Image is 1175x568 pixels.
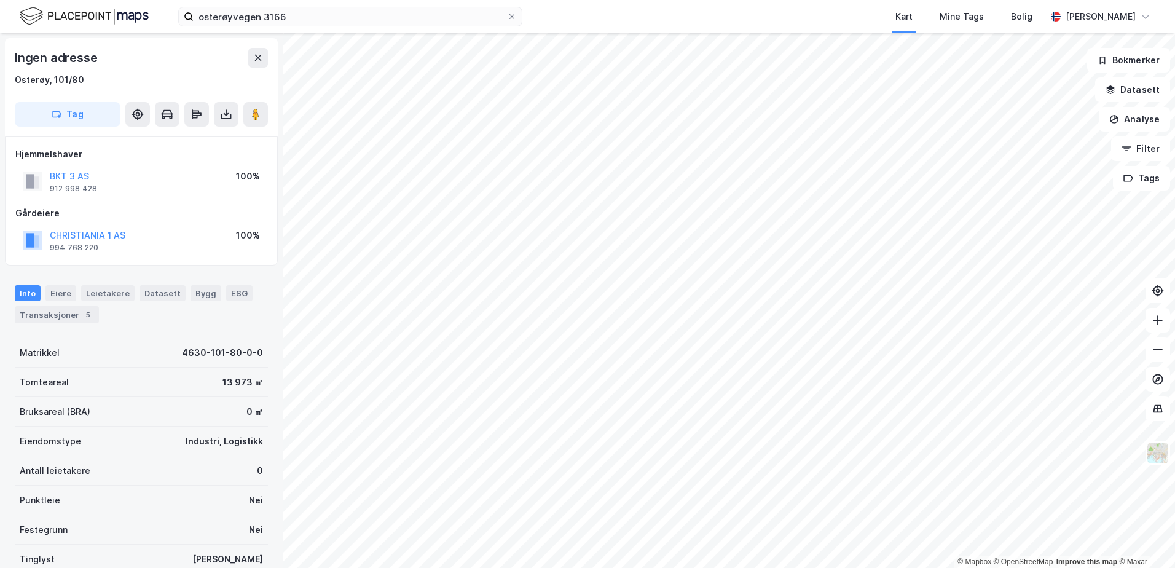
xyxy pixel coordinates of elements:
[236,169,260,184] div: 100%
[191,285,221,301] div: Bygg
[1114,509,1175,568] iframe: Chat Widget
[15,206,267,221] div: Gårdeiere
[81,285,135,301] div: Leietakere
[20,434,81,449] div: Eiendomstype
[15,73,84,87] div: Osterøy, 101/80
[249,493,263,508] div: Nei
[1099,107,1170,132] button: Analyse
[994,558,1053,566] a: OpenStreetMap
[15,306,99,323] div: Transaksjoner
[1011,9,1032,24] div: Bolig
[20,552,55,567] div: Tinglyst
[246,404,263,419] div: 0 ㎡
[82,309,94,321] div: 5
[15,48,100,68] div: Ingen adresse
[45,285,76,301] div: Eiere
[222,375,263,390] div: 13 973 ㎡
[257,463,263,478] div: 0
[957,558,991,566] a: Mapbox
[1146,441,1169,465] img: Z
[20,523,68,537] div: Festegrunn
[20,463,90,478] div: Antall leietakere
[1095,77,1170,102] button: Datasett
[226,285,253,301] div: ESG
[249,523,263,537] div: Nei
[186,434,263,449] div: Industri, Logistikk
[182,345,263,360] div: 4630-101-80-0-0
[1113,166,1170,191] button: Tags
[15,285,41,301] div: Info
[236,228,260,243] div: 100%
[1087,48,1170,73] button: Bokmerker
[50,243,98,253] div: 994 768 220
[20,493,60,508] div: Punktleie
[940,9,984,24] div: Mine Tags
[140,285,186,301] div: Datasett
[1066,9,1136,24] div: [PERSON_NAME]
[1111,136,1170,161] button: Filter
[20,375,69,390] div: Tomteareal
[15,102,120,127] button: Tag
[15,147,267,162] div: Hjemmelshaver
[50,184,97,194] div: 912 998 428
[20,404,90,419] div: Bruksareal (BRA)
[1056,558,1117,566] a: Improve this map
[895,9,913,24] div: Kart
[192,552,263,567] div: [PERSON_NAME]
[20,6,149,27] img: logo.f888ab2527a4732fd821a326f86c7f29.svg
[194,7,507,26] input: Søk på adresse, matrikkel, gårdeiere, leietakere eller personer
[20,345,60,360] div: Matrikkel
